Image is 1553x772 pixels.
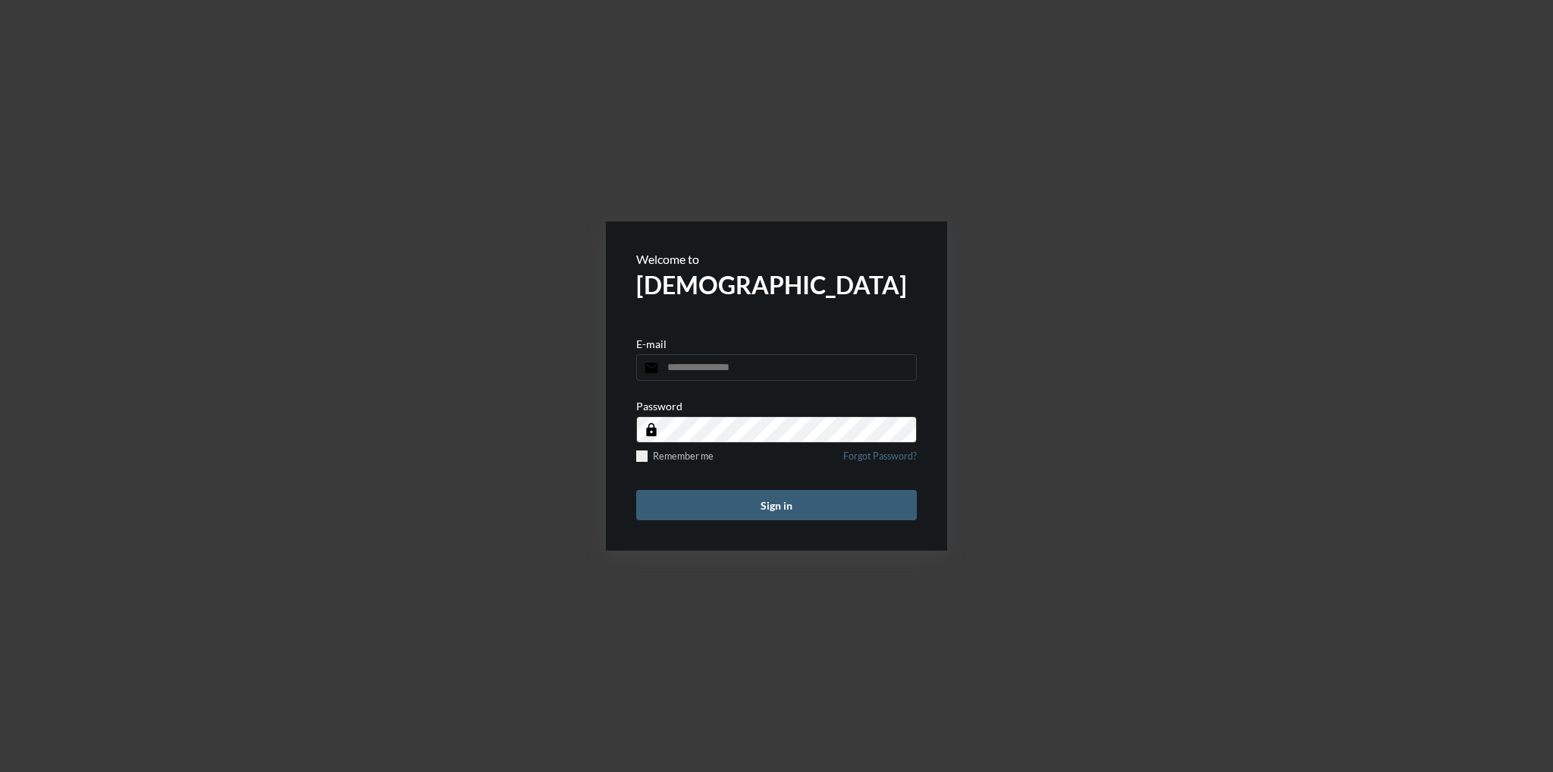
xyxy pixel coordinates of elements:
[636,337,667,350] p: E-mail
[636,490,917,520] button: Sign in
[636,252,917,266] p: Welcome to
[636,400,682,413] p: Password
[636,450,714,462] label: Remember me
[636,270,917,300] h2: [DEMOGRAPHIC_DATA]
[843,450,917,471] a: Forgot Password?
